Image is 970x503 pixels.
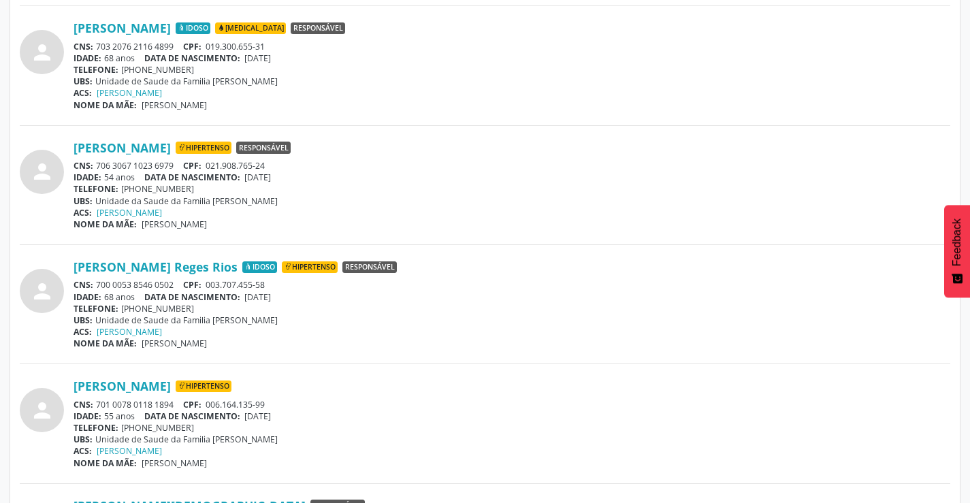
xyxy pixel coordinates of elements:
[176,142,231,154] span: Hipertenso
[144,52,240,64] span: DATA DE NASCIMENTO:
[236,142,291,154] span: Responsável
[144,410,240,422] span: DATA DE NASCIMENTO:
[74,172,101,183] span: IDADE:
[74,183,118,195] span: TELEFONE:
[183,41,201,52] span: CPF:
[74,434,93,445] span: UBS:
[74,259,238,274] a: [PERSON_NAME] Reges Rios
[144,291,240,303] span: DATA DE NASCIMENTO:
[206,41,265,52] span: 019.300.655-31
[74,195,950,207] div: Unidade da Saude da Familia [PERSON_NAME]
[97,326,162,338] a: [PERSON_NAME]
[74,76,950,87] div: Unidade de Saude da Familia [PERSON_NAME]
[74,76,93,87] span: UBS:
[74,183,950,195] div: [PHONE_NUMBER]
[97,207,162,218] a: [PERSON_NAME]
[74,422,118,434] span: TELEFONE:
[176,380,231,393] span: Hipertenso
[30,398,54,423] i: person
[144,172,240,183] span: DATA DE NASCIMENTO:
[342,261,397,274] span: Responsável
[282,261,338,274] span: Hipertenso
[74,445,92,457] span: ACS:
[142,99,207,111] span: [PERSON_NAME]
[206,160,265,172] span: 021.908.765-24
[215,22,286,35] span: [MEDICAL_DATA]
[74,314,950,326] div: Unidade de Saude da Familia [PERSON_NAME]
[244,52,271,64] span: [DATE]
[74,422,950,434] div: [PHONE_NUMBER]
[97,445,162,457] a: [PERSON_NAME]
[242,261,277,274] span: Idoso
[74,218,137,230] span: NOME DA MÃE:
[944,205,970,297] button: Feedback - Mostrar pesquisa
[74,207,92,218] span: ACS:
[142,457,207,469] span: [PERSON_NAME]
[74,399,93,410] span: CNS:
[74,64,950,76] div: [PHONE_NUMBER]
[74,99,137,111] span: NOME DA MÃE:
[183,399,201,410] span: CPF:
[206,279,265,291] span: 003.707.455-58
[74,64,118,76] span: TELEFONE:
[142,218,207,230] span: [PERSON_NAME]
[74,291,101,303] span: IDADE:
[176,22,210,35] span: Idoso
[74,303,950,314] div: [PHONE_NUMBER]
[74,291,950,303] div: 68 anos
[183,279,201,291] span: CPF:
[74,399,950,410] div: 701 0078 0118 1894
[30,40,54,65] i: person
[244,291,271,303] span: [DATE]
[74,172,950,183] div: 54 anos
[951,218,963,266] span: Feedback
[74,303,118,314] span: TELEFONE:
[244,172,271,183] span: [DATE]
[142,338,207,349] span: [PERSON_NAME]
[30,159,54,184] i: person
[74,20,171,35] a: [PERSON_NAME]
[206,399,265,410] span: 006.164.135-99
[244,410,271,422] span: [DATE]
[74,457,137,469] span: NOME DA MÃE:
[74,195,93,207] span: UBS:
[74,52,950,64] div: 68 anos
[74,314,93,326] span: UBS:
[183,160,201,172] span: CPF:
[74,410,101,422] span: IDADE:
[74,338,137,349] span: NOME DA MÃE:
[74,410,950,422] div: 55 anos
[74,434,950,445] div: Unidade de Saude da Familia [PERSON_NAME]
[74,326,92,338] span: ACS:
[74,378,171,393] a: [PERSON_NAME]
[74,52,101,64] span: IDADE:
[291,22,345,35] span: Responsável
[74,279,93,291] span: CNS:
[74,160,950,172] div: 706 3067 1023 6979
[30,279,54,304] i: person
[74,140,171,155] a: [PERSON_NAME]
[74,160,93,172] span: CNS:
[97,87,162,99] a: [PERSON_NAME]
[74,87,92,99] span: ACS:
[74,279,950,291] div: 700 0053 8546 0502
[74,41,93,52] span: CNS:
[74,41,950,52] div: 703 2076 2116 4899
